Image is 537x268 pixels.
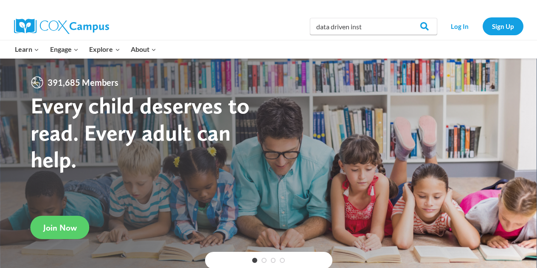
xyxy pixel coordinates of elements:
span: Explore [89,44,120,55]
nav: Primary Navigation [10,40,162,58]
span: About [131,44,156,55]
span: 391,685 Members [44,76,122,89]
a: Log In [441,17,478,35]
a: 4 [280,258,285,263]
a: 2 [261,258,267,263]
a: Sign Up [483,17,523,35]
span: Learn [15,44,39,55]
strong: Every child deserves to read. Every adult can help. [31,92,250,173]
input: Search Cox Campus [310,18,437,35]
a: 3 [271,258,276,263]
a: 1 [252,258,257,263]
span: Engage [50,44,79,55]
img: Cox Campus [14,19,109,34]
span: Join Now [43,223,77,233]
nav: Secondary Navigation [441,17,523,35]
a: Join Now [31,216,90,239]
